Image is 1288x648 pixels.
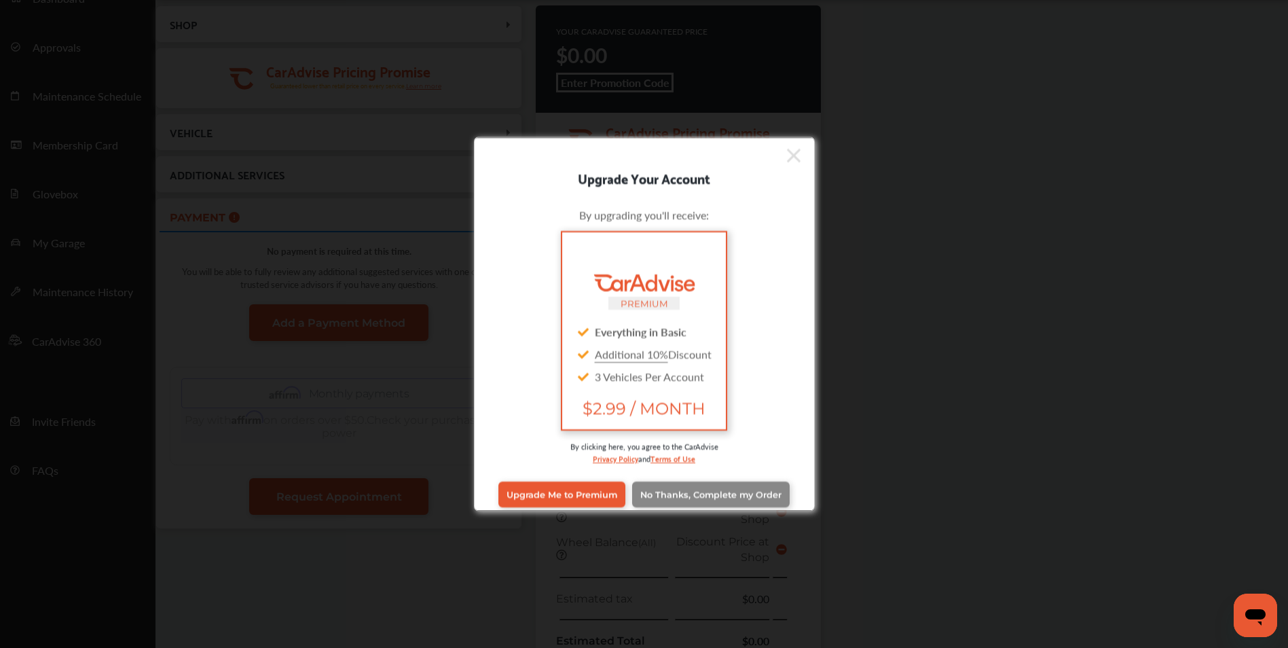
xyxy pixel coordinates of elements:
small: PREMIUM [621,298,668,309]
a: Privacy Policy [593,452,638,465]
div: By clicking here, you agree to the CarAdvise and [495,441,794,478]
div: By upgrading you'll receive: [495,207,794,223]
div: Upgrade Your Account [475,167,814,189]
a: No Thanks, Complete my Order [632,481,790,507]
iframe: Button to launch messaging window [1234,594,1277,637]
div: 3 Vehicles Per Account [573,365,714,388]
a: Upgrade Me to Premium [498,481,625,507]
span: $2.99 / MONTH [573,399,714,418]
u: Additional 10% [595,346,668,362]
span: Upgrade Me to Premium [507,489,617,499]
strong: Everything in Basic [595,324,686,340]
span: Discount [595,346,712,362]
a: Terms of Use [650,452,695,465]
span: No Thanks, Complete my Order [640,489,781,499]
